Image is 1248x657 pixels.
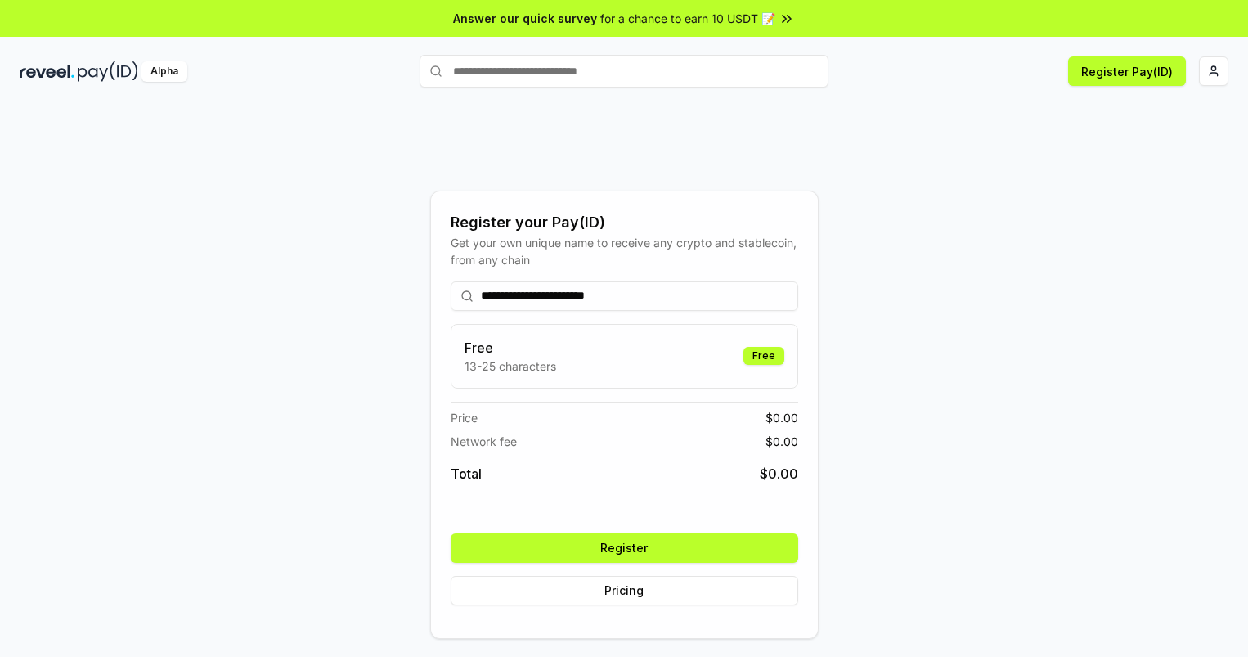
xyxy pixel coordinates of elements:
[451,234,798,268] div: Get your own unique name to receive any crypto and stablecoin, from any chain
[451,409,478,426] span: Price
[765,409,798,426] span: $ 0.00
[451,211,798,234] div: Register your Pay(ID)
[20,61,74,82] img: reveel_dark
[760,464,798,484] span: $ 0.00
[78,61,138,82] img: pay_id
[451,576,798,605] button: Pricing
[1068,56,1186,86] button: Register Pay(ID)
[141,61,187,82] div: Alpha
[465,338,556,358] h3: Free
[451,533,798,563] button: Register
[465,358,556,375] p: 13-25 characters
[600,10,775,27] span: for a chance to earn 10 USDT 📝
[453,10,597,27] span: Answer our quick survey
[743,347,784,365] div: Free
[451,464,482,484] span: Total
[765,433,798,450] span: $ 0.00
[451,433,517,450] span: Network fee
